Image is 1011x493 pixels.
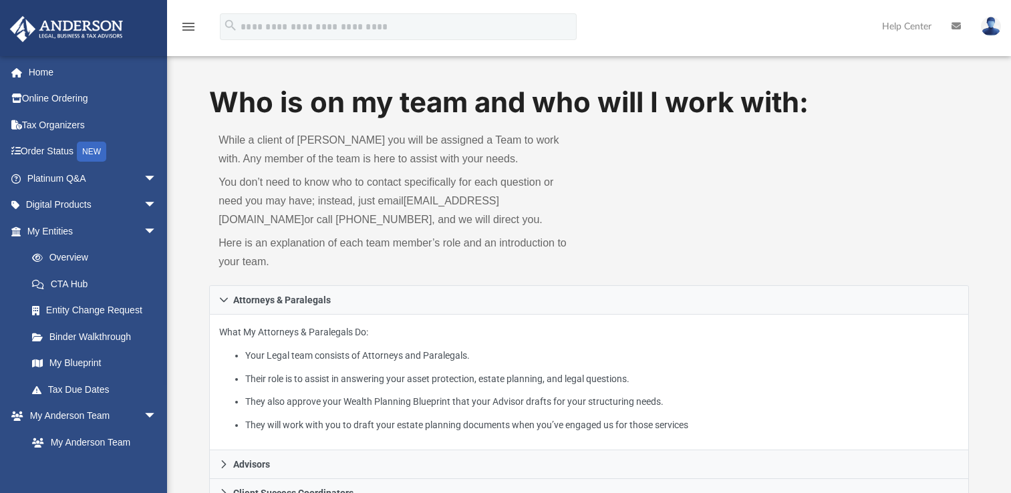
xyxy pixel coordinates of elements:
i: search [223,18,238,33]
span: arrow_drop_down [144,192,170,219]
a: Tax Organizers [9,112,177,138]
a: Tax Due Dates [19,376,177,403]
p: While a client of [PERSON_NAME] you will be assigned a Team to work with. Any member of the team ... [219,131,579,168]
li: They will work with you to draft your estate planning documents when you’ve engaged us for those ... [245,417,959,434]
a: Attorneys & Paralegals [209,285,969,315]
img: Anderson Advisors Platinum Portal [6,16,127,42]
span: arrow_drop_down [144,403,170,430]
a: CTA Hub [19,271,177,297]
a: My Blueprint [19,350,170,377]
p: You don’t need to know who to contact specifically for each question or need you may have; instea... [219,173,579,229]
p: What My Attorneys & Paralegals Do: [219,324,959,433]
a: Advisors [209,450,969,479]
a: Online Ordering [9,86,177,112]
div: Attorneys & Paralegals [209,315,969,450]
a: Order StatusNEW [9,138,177,166]
i: menu [180,19,196,35]
a: menu [180,25,196,35]
h1: Who is on my team and who will I work with: [209,83,969,122]
div: NEW [77,142,106,162]
li: Your Legal team consists of Attorneys and Paralegals. [245,347,959,364]
a: Binder Walkthrough [19,323,177,350]
a: Platinum Q&Aarrow_drop_down [9,165,177,192]
li: Their role is to assist in answering your asset protection, estate planning, and legal questions. [245,371,959,387]
li: They also approve your Wealth Planning Blueprint that your Advisor drafts for your structuring ne... [245,393,959,410]
p: Here is an explanation of each team member’s role and an introduction to your team. [219,234,579,271]
a: My Anderson Team [19,429,164,456]
span: arrow_drop_down [144,218,170,245]
a: My Entitiesarrow_drop_down [9,218,177,244]
a: Entity Change Request [19,297,177,324]
a: My Anderson Teamarrow_drop_down [9,403,170,430]
a: Digital Productsarrow_drop_down [9,192,177,218]
span: Attorneys & Paralegals [233,295,331,305]
span: arrow_drop_down [144,165,170,192]
a: [EMAIL_ADDRESS][DOMAIN_NAME] [219,195,499,225]
span: Advisors [233,460,270,469]
a: Overview [19,244,177,271]
img: User Pic [981,17,1001,36]
a: Home [9,59,177,86]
